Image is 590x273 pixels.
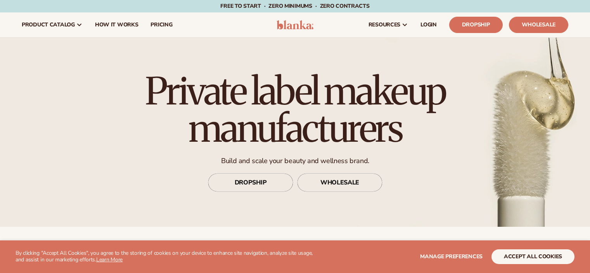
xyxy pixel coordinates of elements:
[96,256,123,263] a: Learn More
[420,22,437,28] span: LOGIN
[95,22,138,28] span: How It Works
[420,253,483,260] span: Manage preferences
[151,22,172,28] span: pricing
[208,173,293,192] a: DROPSHIP
[220,2,369,10] span: Free to start · ZERO minimums · ZERO contracts
[491,249,574,264] button: accept all cookies
[362,12,414,37] a: resources
[297,173,382,192] a: WHOLESALE
[509,17,568,33] a: Wholesale
[414,12,443,37] a: LOGIN
[16,250,322,263] p: By clicking "Accept All Cookies", you agree to the storing of cookies on your device to enhance s...
[16,12,89,37] a: product catalog
[22,22,75,28] span: product catalog
[449,17,503,33] a: Dropship
[277,20,313,30] img: logo
[420,249,483,264] button: Manage preferences
[123,156,468,165] p: Build and scale your beauty and wellness brand.
[144,12,178,37] a: pricing
[369,22,400,28] span: resources
[123,73,468,147] h1: Private label makeup manufacturers
[89,12,145,37] a: How It Works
